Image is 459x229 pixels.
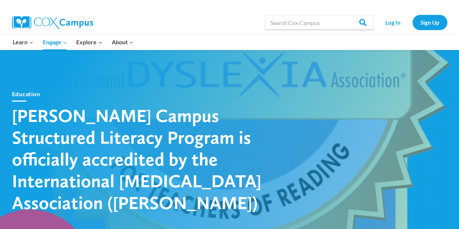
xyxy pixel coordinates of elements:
[13,37,33,47] span: Learn
[112,37,134,47] span: About
[12,90,40,97] a: Education
[43,37,67,47] span: Engage
[265,15,374,30] input: Search Cox Campus
[8,34,138,50] nav: Primary Navigation
[76,37,102,47] span: Explore
[377,15,447,30] nav: Secondary Navigation
[377,15,409,30] a: Log In
[413,15,447,30] a: Sign Up
[12,105,266,213] h1: [PERSON_NAME] Campus Structured Literacy Program is officially accredited by the International [M...
[12,16,93,29] img: Cox Campus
